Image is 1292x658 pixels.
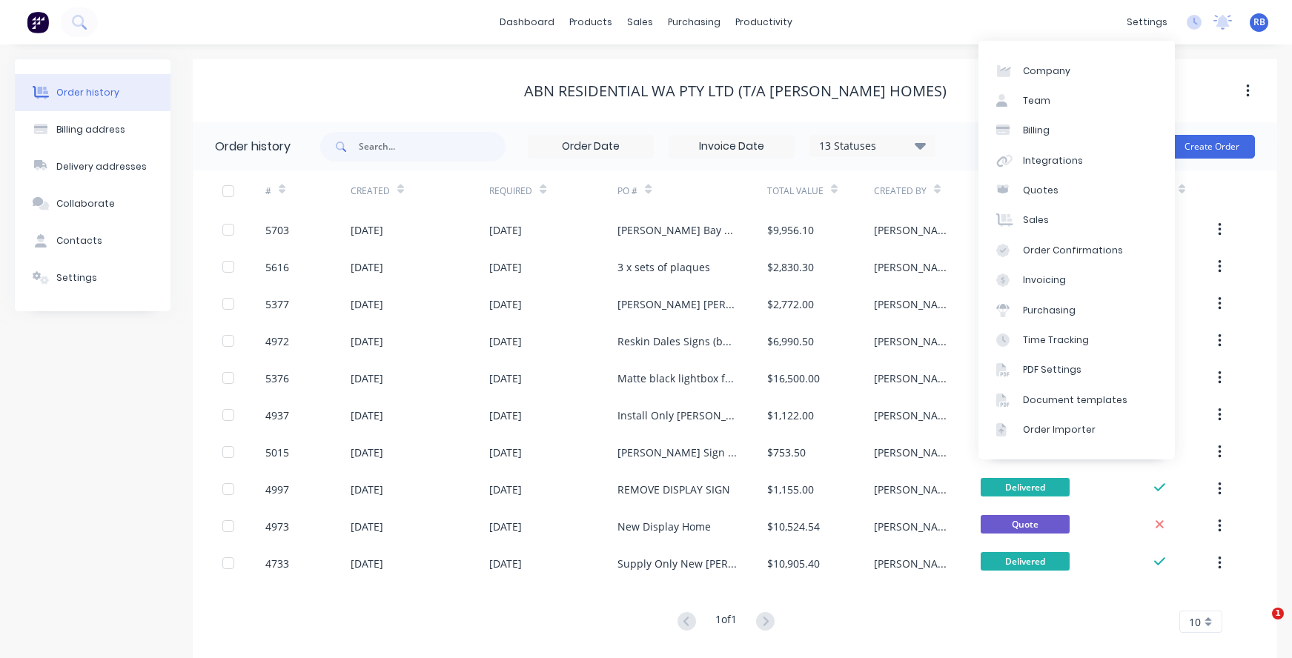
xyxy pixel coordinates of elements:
[351,170,489,211] div: Created
[1023,124,1050,137] div: Billing
[1023,64,1070,78] div: Company
[874,445,951,460] div: [PERSON_NAME]
[1023,184,1059,197] div: Quotes
[265,296,289,312] div: 5377
[617,482,730,497] div: REMOVE DISPLAY SIGN
[265,370,289,386] div: 5376
[874,170,981,211] div: Created By
[56,123,125,136] div: Billing address
[810,138,935,154] div: 13 Statuses
[978,86,1175,116] a: Team
[978,205,1175,235] a: Sales
[265,222,289,238] div: 5703
[56,271,97,285] div: Settings
[617,222,738,238] div: [PERSON_NAME] Bay Display Home
[978,146,1175,176] a: Integrations
[15,148,170,185] button: Delivery addresses
[874,296,951,312] div: [PERSON_NAME]
[265,408,289,423] div: 4937
[489,519,522,534] div: [DATE]
[620,11,660,33] div: sales
[489,370,522,386] div: [DATE]
[1023,363,1081,376] div: PDF Settings
[529,136,653,158] input: Order Date
[617,519,711,534] div: New Display Home
[215,138,291,156] div: Order history
[56,234,102,247] div: Contacts
[489,296,522,312] div: [DATE]
[767,556,820,571] div: $10,905.40
[874,259,951,275] div: [PERSON_NAME]
[265,519,289,534] div: 4973
[489,482,522,497] div: [DATE]
[767,445,806,460] div: $753.50
[874,556,951,571] div: [PERSON_NAME]
[351,222,383,238] div: [DATE]
[1023,154,1083,167] div: Integrations
[874,185,927,198] div: Created By
[15,74,170,111] button: Order history
[1023,333,1089,347] div: Time Tracking
[15,185,170,222] button: Collaborate
[978,385,1175,415] a: Document templates
[56,197,115,210] div: Collaborate
[351,296,383,312] div: [DATE]
[978,295,1175,325] a: Purchasing
[524,82,947,100] div: ABN Residential WA Pty Ltd (T/A [PERSON_NAME] Homes)
[767,259,814,275] div: $2,830.30
[981,478,1070,496] span: Delivered
[1169,135,1255,159] button: Create Order
[489,185,532,198] div: Required
[1189,614,1201,630] span: 10
[767,482,814,497] div: $1,155.00
[978,176,1175,205] a: Quotes
[351,185,390,198] div: Created
[874,482,951,497] div: [PERSON_NAME]
[359,132,506,162] input: Search...
[265,259,289,275] div: 5616
[15,259,170,296] button: Settings
[1023,213,1049,227] div: Sales
[767,185,824,198] div: Total Value
[1242,608,1277,643] iframe: Intercom live chat
[489,333,522,349] div: [DATE]
[981,515,1070,534] span: Quote
[767,296,814,312] div: $2,772.00
[617,445,738,460] div: [PERSON_NAME] Sign In Workshop
[492,11,562,33] a: dashboard
[617,370,738,386] div: Matte black lightbox frames
[265,445,289,460] div: 5015
[767,333,814,349] div: $6,990.50
[489,170,617,211] div: Required
[489,445,522,460] div: [DATE]
[978,116,1175,145] a: Billing
[617,296,738,312] div: [PERSON_NAME] [PERSON_NAME] Display Home Signage
[351,556,383,571] div: [DATE]
[1023,393,1127,407] div: Document templates
[1119,11,1175,33] div: settings
[1023,94,1050,107] div: Team
[489,556,522,571] div: [DATE]
[1023,244,1123,257] div: Order Confirmations
[265,333,289,349] div: 4972
[489,259,522,275] div: [DATE]
[978,56,1175,85] a: Company
[981,552,1070,571] span: Delivered
[351,333,383,349] div: [DATE]
[351,259,383,275] div: [DATE]
[874,519,951,534] div: [PERSON_NAME]
[1023,304,1076,317] div: Purchasing
[489,222,522,238] div: [DATE]
[617,185,637,198] div: PO #
[978,265,1175,295] a: Invoicing
[978,355,1175,385] a: PDF Settings
[617,333,738,349] div: Reskin Dales Signs (bottom section)
[1023,273,1066,287] div: Invoicing
[978,325,1175,355] a: Time Tracking
[351,370,383,386] div: [DATE]
[15,222,170,259] button: Contacts
[265,482,289,497] div: 4997
[617,259,710,275] div: 3 x sets of plaques
[489,408,522,423] div: [DATE]
[767,170,874,211] div: Total Value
